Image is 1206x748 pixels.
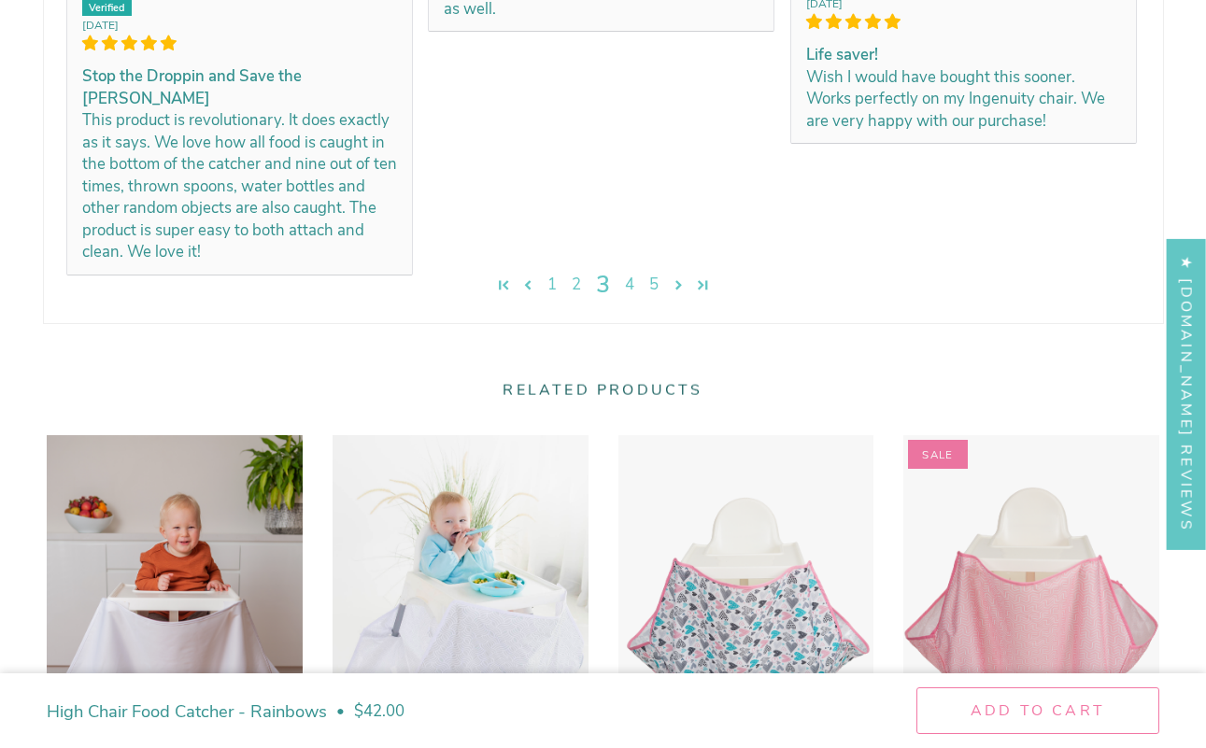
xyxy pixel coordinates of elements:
p: This product is revolutionary. It does exactly as it says. We love how all food is caught in the ... [82,109,398,263]
a: Page 1 [540,274,564,297]
a: Page 5 [642,274,666,297]
span: Sale [908,440,968,469]
a: Page 2 [564,274,589,297]
span: $42.00 [354,699,404,723]
span: 5 star review [806,11,1122,34]
b: Life saver! [806,44,1122,66]
a: Page 4 [617,274,642,297]
span: Related products [503,380,702,405]
b: Stop the Droppin and Save the [PERSON_NAME] [82,65,398,109]
a: Page 2 [516,273,540,297]
span: [DATE] [82,18,398,33]
a: Page 4 [666,273,690,297]
a: Page 5 [690,273,715,297]
a: Page 1 [491,273,516,297]
h4: High Chair Food Catcher - Rainbows [47,699,327,723]
p: Wish I would have bought this sooner. Works perfectly on my Ingenuity chair. We are very happy wi... [806,66,1122,133]
button: Add to cart [916,687,1159,734]
span: 5 star review [82,33,398,55]
div: Click to open Judge.me floating reviews tab [1167,238,1206,549]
